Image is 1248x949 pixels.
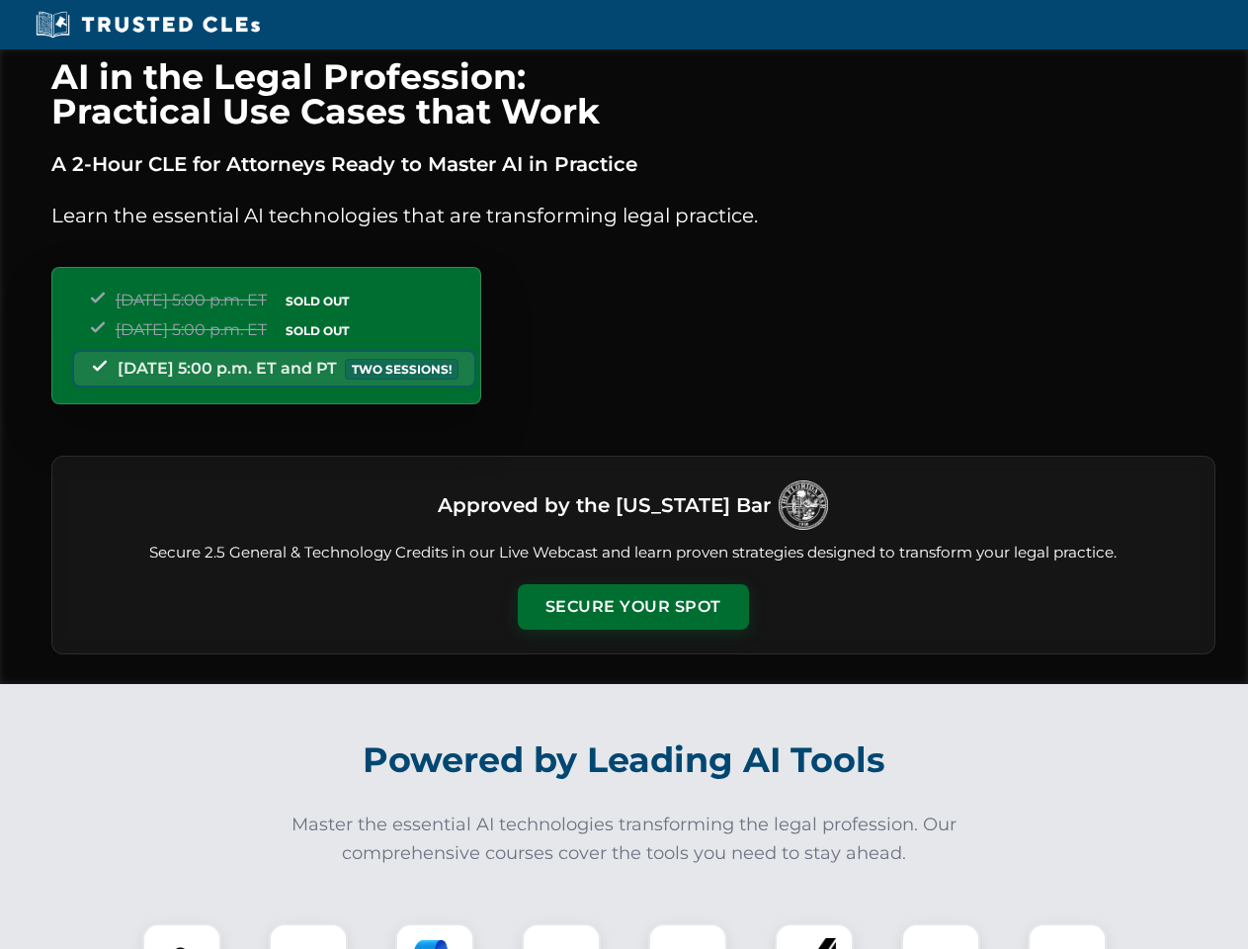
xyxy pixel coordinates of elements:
span: [DATE] 5:00 p.m. ET [116,320,267,339]
p: Master the essential AI technologies transforming the legal profession. Our comprehensive courses... [279,811,970,868]
button: Secure Your Spot [518,584,749,630]
h1: AI in the Legal Profession: Practical Use Cases that Work [51,59,1215,129]
img: Trusted CLEs [30,10,266,40]
span: SOLD OUT [279,291,356,311]
p: Learn the essential AI technologies that are transforming legal practice. [51,200,1215,231]
p: Secure 2.5 General & Technology Credits in our Live Webcast and learn proven strategies designed ... [76,542,1191,564]
span: SOLD OUT [279,320,356,341]
h2: Powered by Leading AI Tools [77,726,1172,795]
span: [DATE] 5:00 p.m. ET [116,291,267,309]
img: Logo [779,480,828,530]
h3: Approved by the [US_STATE] Bar [438,487,771,523]
p: A 2-Hour CLE for Attorneys Ready to Master AI in Practice [51,148,1215,180]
